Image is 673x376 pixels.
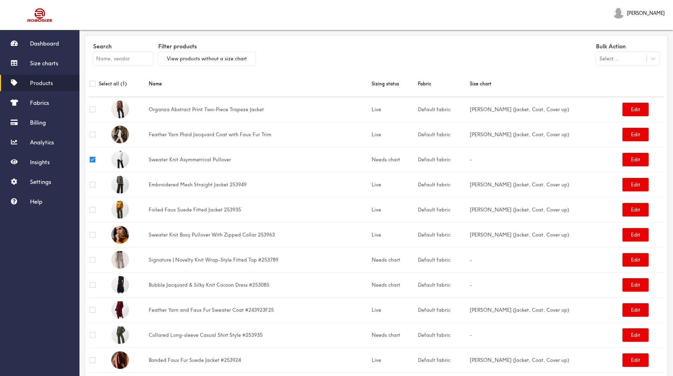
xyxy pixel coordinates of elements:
td: Default fabric [417,147,469,172]
label: Search [93,41,153,52]
th: Fabric [417,71,469,97]
div: Select... [600,55,619,62]
td: Live [371,347,417,372]
th: Name [148,71,371,97]
td: Default fabric [417,222,469,247]
td: Default fabric [417,297,469,322]
th: Sizing status [371,71,417,97]
button: Edit [622,228,649,241]
td: Default fabric [417,197,469,222]
button: Edit [622,353,649,367]
td: Needs chart [371,322,417,347]
td: Sweater Knit Boxy Pullover With Zipped Collar 253963 [148,222,371,247]
button: Edit [622,253,649,267]
td: Default fabric [417,347,469,372]
a: [PERSON_NAME] (Jacket, Coat, Cover up) [470,207,569,213]
button: Edit [622,278,649,292]
img: Robosize [13,5,66,25]
td: - [469,322,621,347]
td: Live [371,297,417,322]
a: [PERSON_NAME] (Jacket, Coat, Cover up) [470,307,569,313]
td: - [469,272,621,297]
td: Feather Yarn Plaid Jacquard Coat with Faux Fur Trim [148,122,371,147]
input: Name, vendor [93,52,153,65]
button: Edit [622,303,649,317]
td: Live [371,97,417,122]
a: [PERSON_NAME] (Jacket, Coat, Cover up) [470,106,569,113]
th: Size chart [469,71,621,97]
button: Edit [622,203,649,216]
button: Edit [622,153,649,166]
a: [PERSON_NAME] (Jacket, Coat, Cover up) [470,131,569,138]
span: Billing [30,119,46,126]
img: Ziba Couture [613,7,624,19]
span: [PERSON_NAME] [627,9,665,17]
td: Needs chart [371,272,417,297]
td: - [469,247,621,272]
td: Live [371,122,417,147]
span: Analytics [30,139,54,146]
td: Default fabric [417,322,469,347]
button: Edit [622,128,649,141]
span: Help [30,198,42,205]
td: Default fabric [417,122,469,147]
button: Edit [622,178,649,191]
td: - [469,147,621,172]
button: Edit [622,328,649,342]
td: Live [371,197,417,222]
td: Organza Abstract Print Two-Piece Trapeze Jacket [148,97,371,122]
td: Feather Yarn and Faux Fur Sweater Coat #243923F25 [148,297,371,322]
button: View products without a size chart [158,52,255,65]
td: Default fabric [417,272,469,297]
td: Default fabric [417,97,469,122]
td: Default fabric [417,247,469,272]
a: [PERSON_NAME] (Jacket, Coat, Cover up) [470,232,569,238]
label: Bulk Action [596,41,660,52]
span: Fabrics [30,99,49,106]
span: Insights [30,159,50,166]
span: Settings [30,178,51,185]
td: Needs chart [371,247,417,272]
label: Select all (1) [99,80,127,88]
button: Edit [622,103,649,116]
td: Live [371,172,417,197]
td: Live [371,222,417,247]
td: Foiled Faux Suede Fitted Jacket 253935 [148,197,371,222]
td: Signature | Novelty Knit Wrap-Style Fitted Top #253789 [148,247,371,272]
span: Products [30,79,53,86]
td: Sweater Knit Asymmetrical Pullover [148,147,371,172]
span: Dashboard [30,40,59,47]
td: Needs chart [371,147,417,172]
td: Collared Long-sleeve Casual Shirt Style #253935 [148,322,371,347]
td: Bonded Faux Fur Suede Jacket #253924 [148,347,371,372]
a: [PERSON_NAME] (Jacket, Coat, Cover up) [470,181,569,188]
td: Bubble Jacquard & Silky Knit Cocoon Dress #253085 [148,272,371,297]
span: Size charts [30,60,58,67]
label: Filter products [158,41,255,52]
td: Embroidered Mesh Straight Jacket 253949 [148,172,371,197]
td: Default fabric [417,172,469,197]
a: [PERSON_NAME] (Jacket, Coat, Cover up) [470,357,569,363]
